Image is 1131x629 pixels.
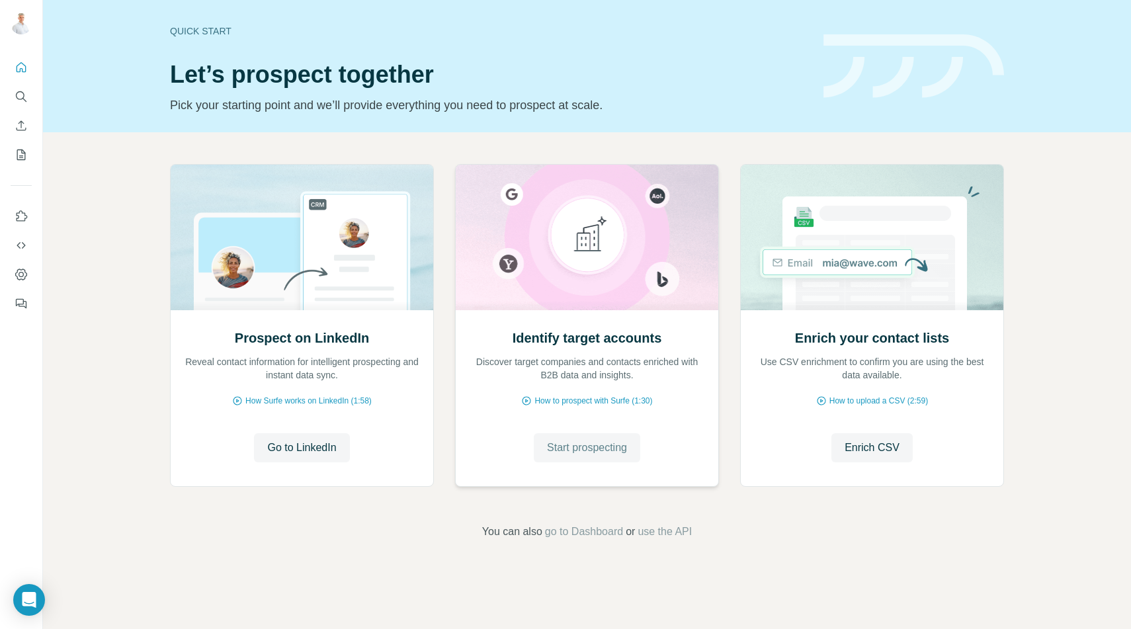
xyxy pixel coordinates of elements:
button: Feedback [11,292,32,315]
button: Use Surfe on LinkedIn [11,204,32,228]
p: Reveal contact information for intelligent prospecting and instant data sync. [184,355,420,382]
p: Pick your starting point and we’ll provide everything you need to prospect at scale. [170,96,808,114]
span: How Surfe works on LinkedIn (1:58) [245,395,372,407]
span: How to prospect with Surfe (1:30) [534,395,652,407]
span: Enrich CSV [845,440,900,456]
button: Dashboard [11,263,32,286]
h2: Identify target accounts [513,329,662,347]
button: Search [11,85,32,108]
p: Discover target companies and contacts enriched with B2B data and insights. [469,355,705,382]
button: Enrich CSV [11,114,32,138]
h2: Prospect on LinkedIn [235,329,369,347]
button: use the API [638,524,692,540]
button: go to Dashboard [545,524,623,540]
span: or [626,524,635,540]
img: Enrich your contact lists [740,165,1004,310]
button: Quick start [11,56,32,79]
span: You can also [482,524,542,540]
img: Identify target accounts [455,165,719,310]
button: Go to LinkedIn [254,433,349,462]
button: Use Surfe API [11,233,32,257]
p: Use CSV enrichment to confirm you are using the best data available. [754,355,990,382]
span: Start prospecting [547,440,627,456]
h2: Enrich your contact lists [795,329,949,347]
img: Prospect on LinkedIn [170,165,434,310]
span: Go to LinkedIn [267,440,336,456]
div: Open Intercom Messenger [13,584,45,616]
button: My lists [11,143,32,167]
button: Start prospecting [534,433,640,462]
button: Enrich CSV [831,433,913,462]
span: How to upload a CSV (2:59) [829,395,928,407]
div: Quick start [170,24,808,38]
img: banner [823,34,1004,99]
img: Avatar [11,13,32,34]
h1: Let’s prospect together [170,62,808,88]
